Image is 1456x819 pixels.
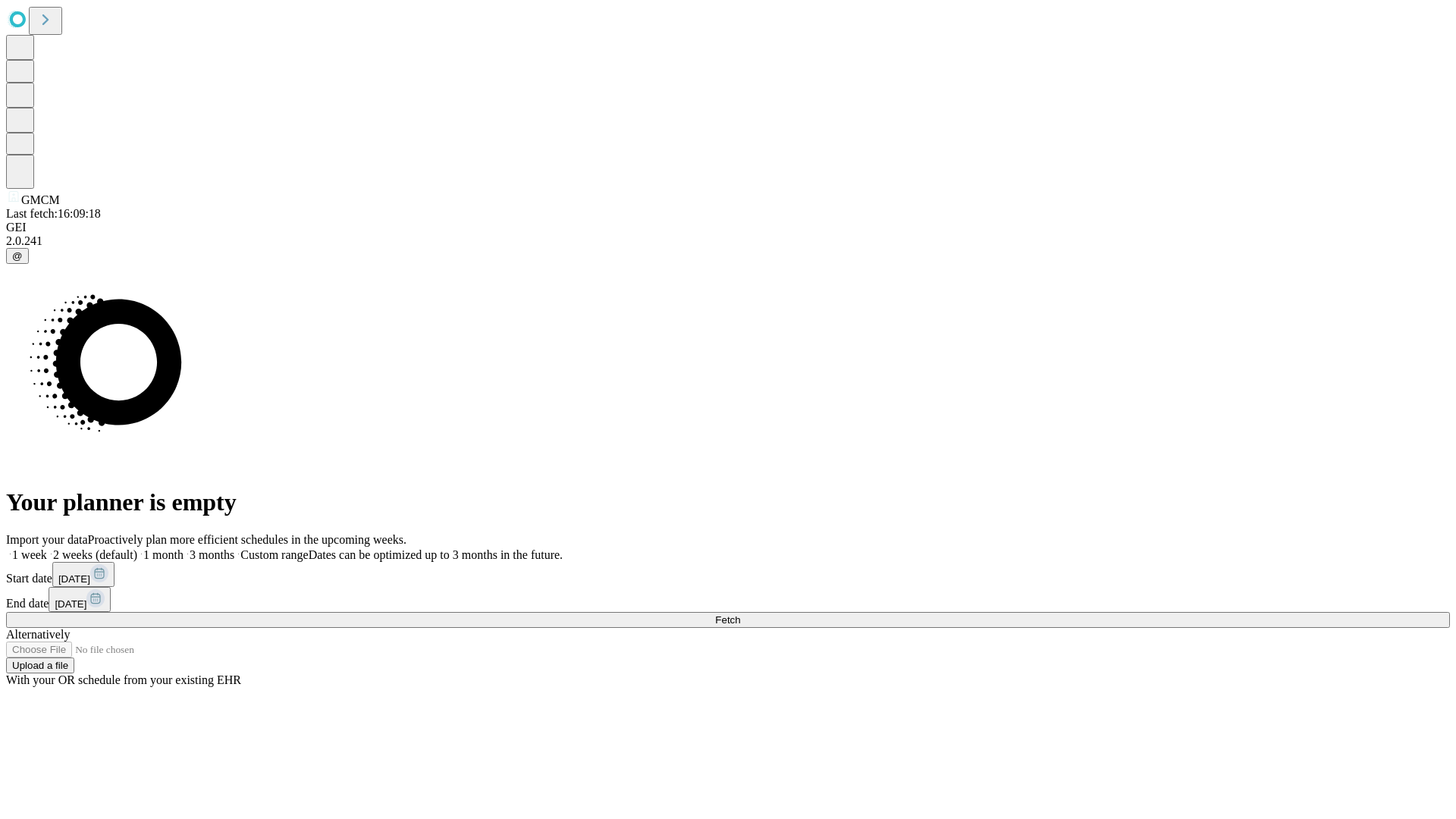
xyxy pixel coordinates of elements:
[6,248,29,264] button: @
[6,628,70,641] span: Alternatively
[6,612,1450,628] button: Fetch
[240,548,308,561] span: Custom range
[52,562,115,587] button: [DATE]
[6,221,1450,234] div: GEI
[6,657,74,673] button: Upload a file
[49,587,111,612] button: [DATE]
[715,614,740,626] span: Fetch
[12,250,23,262] span: @
[88,533,406,546] span: Proactively plan more efficient schedules in the upcoming weeks.
[12,548,47,561] span: 1 week
[6,587,1450,612] div: End date
[6,533,88,546] span: Import your data
[6,234,1450,248] div: 2.0.241
[6,673,241,686] span: With your OR schedule from your existing EHR
[21,193,60,206] span: GMCM
[309,548,563,561] span: Dates can be optimized up to 3 months in the future.
[6,207,101,220] span: Last fetch: 16:09:18
[55,598,86,610] span: [DATE]
[190,548,234,561] span: 3 months
[58,573,90,585] span: [DATE]
[53,548,137,561] span: 2 weeks (default)
[143,548,184,561] span: 1 month
[6,562,1450,587] div: Start date
[6,488,1450,516] h1: Your planner is empty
